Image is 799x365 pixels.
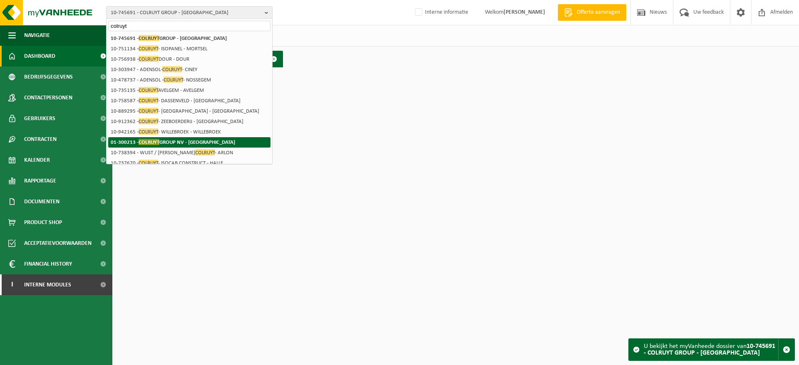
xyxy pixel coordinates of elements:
[139,97,158,104] span: COLRUYT
[139,128,158,135] span: COLRUYT
[24,212,62,233] span: Product Shop
[24,25,50,46] span: Navigatie
[558,4,626,21] a: Offerte aanvragen
[111,139,235,145] strong: 01-300213 - GROUP NV - [GEOGRAPHIC_DATA]
[644,339,778,360] div: U bekijkt het myVanheede dossier van
[24,233,92,254] span: Acceptatievoorwaarden
[108,33,270,44] li: 10-745691 - GROUP - [GEOGRAPHIC_DATA]
[575,8,622,17] span: Offerte aanvragen
[108,64,270,75] li: 10-303947 - ADENSOL- - CINEY
[162,66,182,72] span: COLRUYT
[106,6,273,19] button: 10-745691 - COLRUYT GROUP - [GEOGRAPHIC_DATA]
[24,170,56,191] span: Rapportage
[108,148,270,158] li: 10-738394 - WUST / [PERSON_NAME] - ARLON
[108,75,270,85] li: 10-478737 - ADENSOL - - NOSSEGEM
[108,96,270,106] li: 10-758587 - - DASSENVELD - [GEOGRAPHIC_DATA]
[139,160,158,166] span: COLRUYT
[24,150,50,170] span: Kalender
[504,9,545,15] strong: [PERSON_NAME]
[139,35,159,41] span: COLRUYT
[108,85,270,96] li: 10-735135 - AVELGEM - AVELGEM
[108,127,270,137] li: 10-942165 - - WILLEBROEK - WILLEBROEK
[24,87,72,108] span: Contactpersonen
[24,108,55,129] span: Gebruikers
[195,149,215,155] span: COLRUYT
[24,46,55,67] span: Dashboard
[24,67,73,87] span: Bedrijfsgegevens
[8,274,16,295] span: I
[139,56,159,62] span: COLRUYT
[111,7,261,19] span: 10-745691 - COLRUYT GROUP - [GEOGRAPHIC_DATA]
[24,191,60,212] span: Documenten
[108,21,270,31] input: Zoeken naar gekoppelde vestigingen
[139,139,159,145] span: COLRUYT
[139,108,158,114] span: COLRUYT
[108,106,270,116] li: 10-889295 - - [GEOGRAPHIC_DATA] - [GEOGRAPHIC_DATA]
[24,129,57,150] span: Contracten
[108,54,270,64] li: 10-756938 - DOUR - DOUR
[139,87,158,93] span: COLRUYT
[413,6,468,19] label: Interne informatie
[24,274,71,295] span: Interne modules
[139,45,158,52] span: COLRUYT
[108,116,270,127] li: 10-912362 - - ZEEBOERDERIJ - [GEOGRAPHIC_DATA]
[24,254,72,274] span: Financial History
[139,118,158,124] span: COLRUYT
[108,44,270,54] li: 10-751134 - - ISOPANEL - MORTSEL
[164,76,183,83] span: COLRUYT
[644,343,775,356] strong: 10-745691 - COLRUYT GROUP - [GEOGRAPHIC_DATA]
[108,158,270,168] li: 10-737670 - - ISOCAB CONSTRUCT - HALLE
